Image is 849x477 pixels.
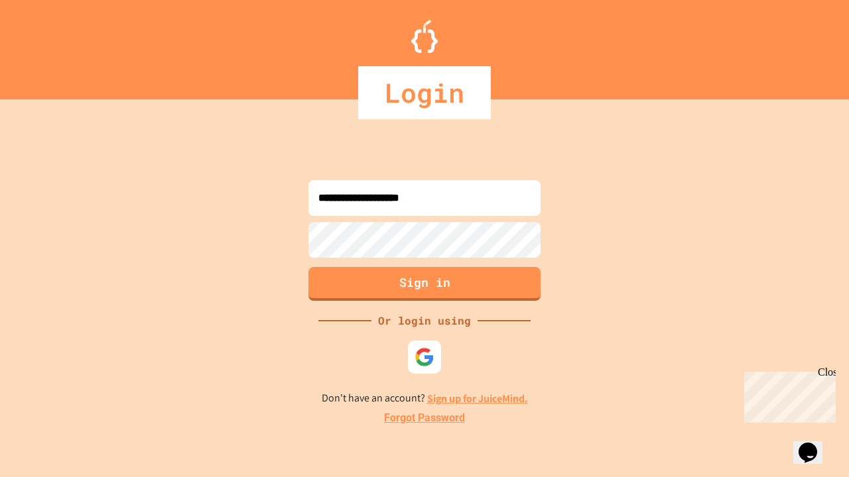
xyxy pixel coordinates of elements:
img: google-icon.svg [415,347,434,367]
iframe: chat widget [739,366,836,423]
img: Logo.svg [411,20,438,53]
div: Or login using [371,313,478,329]
a: Sign up for JuiceMind. [427,392,528,405]
div: Chat with us now!Close [5,5,92,84]
iframe: chat widget [793,424,836,464]
a: Forgot Password [384,410,465,426]
button: Sign in [308,267,541,301]
p: Don't have an account? [322,390,528,407]
div: Login [358,66,491,119]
